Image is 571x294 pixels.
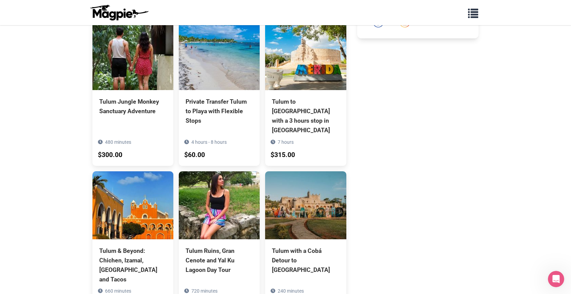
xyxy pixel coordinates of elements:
[278,139,294,145] span: 7 hours
[272,97,339,135] div: Tulum to [GEOGRAPHIC_DATA] with a 3 hours stop in [GEOGRAPHIC_DATA]
[191,139,227,145] span: 4 hours - 8 hours
[186,246,253,275] div: Tulum Ruins, Gran Cenote and Yal Ku Lagoon Day Tour
[265,22,346,166] a: Tulum to [GEOGRAPHIC_DATA] with a 3 hours stop in [GEOGRAPHIC_DATA] 7 hours $315.00
[265,22,346,90] img: Tulum to Mérida with a 3 hours stop in Valladolid
[179,22,260,90] img: Private Transfer Tulum to Playa with Flexible Stops
[92,22,173,146] a: Tulum Jungle Monkey Sanctuary Adventure 480 minutes $300.00
[99,97,167,116] div: Tulum Jungle Monkey Sanctuary Adventure
[548,271,564,287] iframe: Intercom live chat
[179,171,260,239] img: Tulum Ruins, Gran Cenote and Yal Ku Lagoon Day Tour
[92,22,173,90] img: Tulum Jungle Monkey Sanctuary Adventure
[105,139,131,145] span: 480 minutes
[88,4,150,21] img: logo-ab69f6fb50320c5b225c76a69d11143b.png
[265,171,346,239] img: Tulum with a Cobá Detour to Valladolid
[179,22,260,156] a: Private Transfer Tulum to Playa with Flexible Stops 4 hours - 8 hours $60.00
[98,150,122,160] div: $300.00
[105,288,131,294] span: 660 minutes
[272,246,339,275] div: Tulum with a Cobá Detour to [GEOGRAPHIC_DATA]
[278,288,304,294] span: 240 minutes
[99,246,167,284] div: Tulum & Beyond: Chichen, Izamal, [GEOGRAPHIC_DATA] and Tacos
[92,171,173,239] img: Tulum & Beyond: Chichen, Izamal, Valladolid and Tacos
[191,288,218,294] span: 720 minutes
[186,97,253,125] div: Private Transfer Tulum to Playa with Flexible Stops
[271,150,295,160] div: $315.00
[184,150,205,160] div: $60.00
